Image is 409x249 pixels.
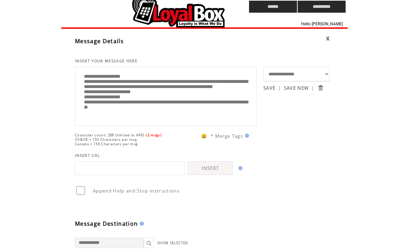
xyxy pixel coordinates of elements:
span: INSERT URL [75,153,100,158]
img: help.gif [236,166,243,170]
span: Hello [PERSON_NAME] [301,22,343,26]
a: SAVE NEW [284,85,309,91]
span: Canada = 136 Characters per msg [75,142,138,146]
span: (2 msgs) [146,133,162,137]
a: SHOW SELECTED [157,241,188,245]
a: INSERT [188,161,233,175]
span: Append Help and Stop instructions [93,188,179,194]
img: help.gif [138,222,144,226]
span: | [311,85,314,91]
span: | [278,85,281,91]
a: SAVE [263,85,275,91]
input: Submit [317,85,324,91]
span: Message Details [75,37,124,45]
span: Message Destination [75,220,138,227]
span: * Merge Tags [211,133,243,139]
span: Character count: 288 (limited to 640) [75,133,144,137]
img: help.gif [243,134,249,138]
span: 😀 [201,133,207,139]
span: US&UK = 153 Characters per msg [75,137,137,142]
span: INSERT YOUR MESSAGE HERE [75,59,137,63]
